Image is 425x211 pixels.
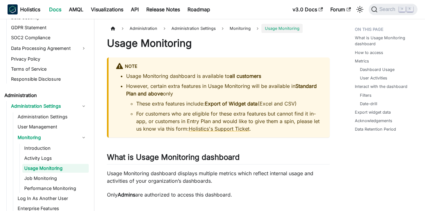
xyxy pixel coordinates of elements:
[360,92,372,98] a: Filters
[22,154,89,163] a: Activity Logs
[126,72,322,80] li: Usage Monitoring dashboard is available to
[107,37,330,50] h1: Usage Monitoring
[407,6,413,12] kbd: K
[289,4,327,14] a: v3.0 Docs
[369,4,417,15] button: Search (Command+K)
[65,4,87,14] a: AMQL
[355,109,391,115] a: Export widget data
[9,43,89,53] a: Data Processing Agreement
[9,65,89,73] a: Terms of Service
[184,4,214,14] a: Roadmap
[9,33,89,42] a: SOC2 Compliance
[16,194,89,203] a: Log In As Another User
[399,6,405,12] kbd: ⌘
[205,100,258,107] strong: Export of Widget data
[230,73,261,79] strong: all customers
[16,133,89,143] a: Monitoring
[355,118,392,124] a: Acknowledgements
[126,83,317,97] strong: Standard Plan and above
[16,122,89,131] a: User Management
[189,126,249,132] a: Holistics's Support Ticket
[8,4,40,14] a: HolisticsHolistics
[168,24,219,33] span: Administration Settings
[20,6,40,13] b: Holistics
[126,82,322,133] li: However, certain extra features in Usage Monitoring will be available in only
[3,91,89,100] a: Administration
[355,50,383,56] a: How to access
[45,4,65,14] a: Docs
[107,191,330,198] p: Only are authorized to access this dashboard.
[118,192,135,198] strong: Admins
[9,23,89,32] a: GDPR Statement
[355,58,369,64] a: Metrics
[16,112,89,121] a: Administration Settings
[355,35,415,47] a: What is Usage Monitoring dashboard
[87,4,127,14] a: Visualizations
[22,164,89,173] a: Usage Monitoring
[360,101,377,107] a: Date-drill
[22,144,89,153] a: Introduction
[327,4,355,14] a: Forum
[261,24,302,33] span: Usage Monitoring
[9,75,89,84] a: Responsible Disclosure
[107,153,330,165] h2: What is Usage Monitoring dashboard
[136,110,322,133] li: For customers who are eligible for these extra features but cannot find it in-app, or customers i...
[126,24,160,33] span: Administration
[9,101,89,111] a: Administration Settings
[8,4,18,14] img: Holistics
[355,4,365,14] button: Switch between dark and light mode (currently light mode)
[107,170,330,185] p: Usage Monitoring dashboard displays multiple metrics which reflect internal usage and activities ...
[116,62,322,71] div: Note
[226,24,254,33] span: Monitoring
[9,55,89,63] a: Privacy Policy
[22,174,89,183] a: Job Monitoring
[136,100,322,107] li: These extra features include: (Excel and CSV)
[360,75,387,81] a: User Activities
[22,184,89,193] a: Performance Monitoring
[107,24,119,33] a: Home page
[377,7,399,12] span: Search
[355,84,407,89] a: Interact with the dashboard
[360,67,394,73] a: Dashboard Usage
[127,4,143,14] a: API
[143,4,184,14] a: Release Notes
[107,24,330,33] nav: Breadcrumbs
[355,126,396,132] a: Data Retention Period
